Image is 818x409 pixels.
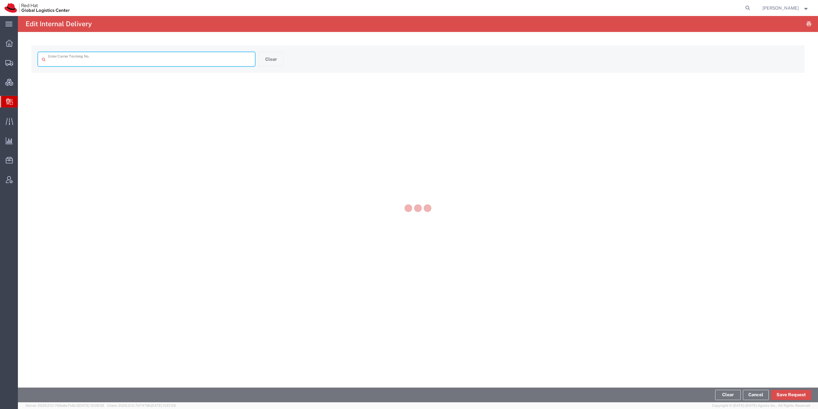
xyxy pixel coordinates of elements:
button: [PERSON_NAME] [762,4,809,12]
span: [DATE] 10:09:35 [78,404,104,407]
span: Client: 2025.21.0-7d7479b [107,404,176,407]
span: Server: 2025.21.0-769a9a7b8c3 [26,404,104,407]
span: Eva Ruzickova [762,4,799,12]
img: logo [4,3,70,13]
span: [DATE] 11:37:29 [151,404,176,407]
span: Copyright © [DATE]-[DATE] Agistix Inc., All Rights Reserved [712,403,810,408]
